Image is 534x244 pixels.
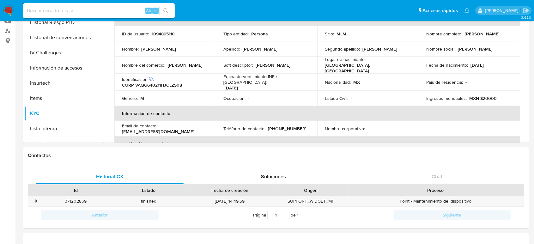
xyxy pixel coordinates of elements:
div: Id [44,187,108,193]
p: [DATE] [225,85,238,91]
a: Notificaciones [464,8,470,13]
p: [GEOGRAPHIC_DATA], [GEOGRAPHIC_DATA] [325,62,409,74]
p: Email de contacto : [122,123,157,129]
p: Ocupación : [223,95,246,101]
div: Fecha de creación [190,187,270,193]
span: 1 [297,212,299,218]
button: Listas Externas [24,136,103,151]
span: Chat [432,173,442,180]
p: [PERSON_NAME] [465,31,500,37]
p: Nombre : [122,46,139,52]
input: Buscar usuario o caso... [23,7,175,15]
div: • [36,198,37,204]
p: [PERSON_NAME] [168,62,203,68]
button: IV Challenges [24,45,103,60]
span: Soluciones [261,173,286,180]
p: Nombre del comercio : [122,62,165,68]
p: Estado Civil : [325,95,348,101]
p: MLM [337,31,346,37]
span: Página de [253,210,299,220]
p: Nombre corporativo : [325,126,365,131]
button: KYC [24,106,103,121]
button: Lista Interna [24,121,103,136]
p: País de residencia : [426,79,463,85]
button: Historial Riesgo PLD [24,15,103,30]
div: finished [112,196,185,206]
button: Información de accesos [24,60,103,76]
p: ID de usuario : [122,31,149,37]
p: Segundo apellido : [325,46,360,52]
p: [PHONE_NUMBER] [268,126,306,131]
div: Proceso [352,187,519,193]
p: Tipo entidad : [223,31,249,37]
button: Insurtech [24,76,103,91]
p: [PERSON_NAME] [256,62,290,68]
button: Siguiente [393,210,511,220]
p: Soft descriptor : [223,62,253,68]
p: [DATE] [470,62,484,68]
div: SUPPORT_WIDGET_MP [274,196,347,206]
th: Verificación y cumplimiento [114,136,520,151]
p: Género : [122,95,138,101]
div: Point - Mantenimiento del dispositivo [347,196,524,206]
p: Nacionalidad : [325,79,351,85]
p: Teléfono de contacto : [223,126,265,131]
p: Ingresos mensuales : [426,95,467,101]
p: [EMAIL_ADDRESS][DOMAIN_NAME] [122,129,194,134]
span: Alt [146,8,151,14]
span: s [155,8,156,14]
span: Historial CX [96,173,124,180]
p: - [465,79,467,85]
button: Historial de conversaciones [24,30,103,45]
p: MXN $20000 [469,95,497,101]
p: MX [353,79,360,85]
h1: Contactos [28,152,524,159]
p: Sitio : [325,31,334,37]
p: Nombre social : [426,46,455,52]
div: [DATE] 14:49:59 [185,196,274,206]
th: Información de contacto [114,106,520,121]
p: - [351,95,352,101]
p: Nombre completo : [426,31,462,37]
span: Accesos rápidos [422,7,458,14]
p: Apellido : [223,46,240,52]
a: Salir [523,7,529,14]
p: 1094895110 [152,31,175,37]
p: - [248,95,249,101]
p: Fecha de vencimiento INE / [GEOGRAPHIC_DATA] : [223,74,310,85]
p: [PERSON_NAME] [362,46,397,52]
p: [PERSON_NAME] [458,46,493,52]
button: Items [24,91,103,106]
p: M [140,95,144,101]
div: 371202869 [39,196,112,206]
p: Persona [251,31,268,37]
div: Origen [279,187,343,193]
button: Anterior [41,210,159,220]
button: search-icon [159,6,172,15]
div: Estado [117,187,181,193]
p: Identificación : [122,76,154,82]
p: Lugar de nacimiento : [325,57,366,62]
p: CURP VAQG640211HJCLZS08 [122,82,182,88]
p: [PERSON_NAME] [243,46,277,52]
span: 3.163.0 [521,15,531,20]
p: - [367,126,369,131]
p: diego.gardunorosas@mercadolibre.com.mx [485,8,520,14]
p: [PERSON_NAME] [141,46,176,52]
p: Fecha de nacimiento : [426,62,468,68]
